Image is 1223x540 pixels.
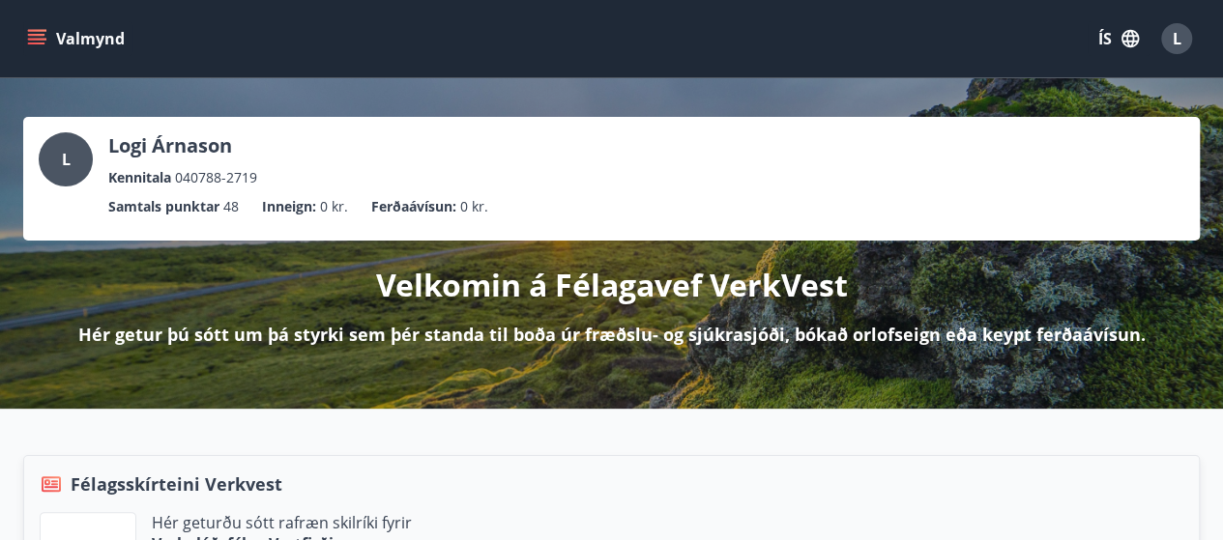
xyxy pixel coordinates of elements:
[1088,21,1150,56] button: ÍS
[376,264,848,306] p: Velkomin á Félagavef VerkVest
[460,196,488,217] span: 0 kr.
[23,21,132,56] button: menu
[223,196,239,217] span: 48
[1173,28,1181,49] span: L
[320,196,348,217] span: 0 kr.
[152,512,412,533] p: Hér geturðu sótt rafræn skilríki fyrir
[262,196,316,217] p: Inneign :
[108,167,171,188] p: Kennitala
[371,196,456,217] p: Ferðaávísun :
[1153,15,1200,62] button: L
[108,196,219,217] p: Samtals punktar
[71,471,282,497] span: Félagsskírteini Verkvest
[62,149,71,170] span: L
[108,132,257,159] p: Logi Árnason
[175,167,257,188] span: 040788-2719
[78,322,1146,347] p: Hér getur þú sótt um þá styrki sem þér standa til boða úr fræðslu- og sjúkrasjóði, bókað orlofsei...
